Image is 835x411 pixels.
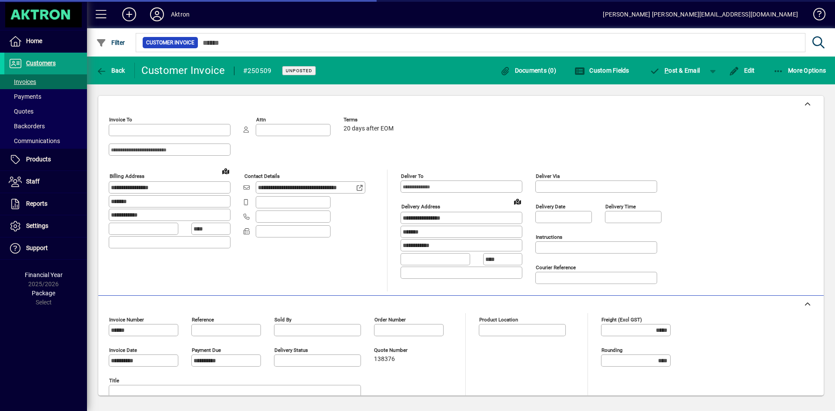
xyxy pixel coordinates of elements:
mat-label: Invoice number [109,317,144,323]
mat-label: Payment due [192,347,221,353]
button: Edit [727,63,757,78]
button: Custom Fields [572,63,631,78]
a: Home [4,30,87,52]
a: View on map [219,164,233,178]
div: #250509 [243,64,272,78]
span: Financial Year [25,271,63,278]
span: Backorders [9,123,45,130]
span: Support [26,244,48,251]
span: Edit [729,67,755,74]
button: Add [115,7,143,22]
a: View on map [511,194,524,208]
mat-label: Rounding [601,347,622,353]
span: Customer Invoice [146,38,194,47]
button: Filter [94,35,127,50]
span: Products [26,156,51,163]
span: More Options [773,67,826,74]
span: Filter [96,39,125,46]
button: Back [94,63,127,78]
a: Payments [4,89,87,104]
button: Post & Email [645,63,705,78]
span: Custom Fields [574,67,629,74]
app-page-header-button: Back [87,63,135,78]
a: Staff [4,171,87,193]
a: Communications [4,134,87,148]
a: Backorders [4,119,87,134]
a: Knowledge Base [807,2,824,30]
span: Documents (0) [500,67,556,74]
mat-label: Invoice date [109,347,137,353]
div: Customer Invoice [141,63,225,77]
a: Invoices [4,74,87,89]
mat-label: Order number [374,317,406,323]
span: Home [26,37,42,44]
span: Back [96,67,125,74]
span: Terms [344,117,396,123]
span: ost & Email [650,67,700,74]
button: More Options [771,63,828,78]
mat-label: Product location [479,317,518,323]
mat-label: Reference [192,317,214,323]
span: 138376 [374,356,395,363]
button: Documents (0) [498,63,558,78]
mat-label: Delivery date [536,204,565,210]
a: Settings [4,215,87,237]
span: 20 days after EOM [344,125,394,132]
a: Support [4,237,87,259]
mat-label: Invoice To [109,117,132,123]
a: Quotes [4,104,87,119]
a: Reports [4,193,87,215]
span: Reports [26,200,47,207]
span: Communications [9,137,60,144]
span: Quote number [374,348,426,353]
span: Invoices [9,78,36,85]
a: Products [4,149,87,170]
button: Profile [143,7,171,22]
span: Settings [26,222,48,229]
span: Staff [26,178,40,185]
mat-label: Sold by [274,317,291,323]
mat-label: Instructions [536,234,562,240]
mat-label: Attn [256,117,266,123]
span: Quotes [9,108,33,115]
span: P [665,67,668,74]
mat-label: Deliver To [401,173,424,179]
span: Package [32,290,55,297]
mat-label: Courier Reference [536,264,576,271]
mat-label: Delivery time [605,204,636,210]
div: [PERSON_NAME] [PERSON_NAME][EMAIL_ADDRESS][DOMAIN_NAME] [603,7,798,21]
div: Aktron [171,7,190,21]
span: Unposted [286,68,312,74]
mat-label: Title [109,378,119,384]
mat-label: Delivery status [274,347,308,353]
mat-label: Deliver via [536,173,560,179]
span: Customers [26,60,56,67]
span: Payments [9,93,41,100]
mat-label: Freight (excl GST) [601,317,642,323]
